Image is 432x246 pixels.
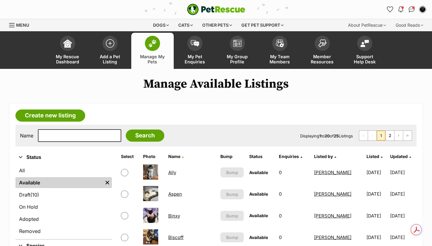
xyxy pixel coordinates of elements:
button: Notifications [396,5,406,14]
img: add-pet-listing-icon-0afa8454b4691262ce3f59096e99ab1cd57d4a30225e0717b998d2c9b9846f56.svg [106,39,114,48]
a: Member Resources [301,33,343,69]
span: My Pet Enquiries [181,54,209,64]
a: My Team Members [259,33,301,69]
div: Good Reads [391,19,427,31]
img: pet-enquiries-icon-7e3ad2cf08bfb03b45e93fb7055b45f3efa6380592205ae92323e6603595dc1f.svg [191,40,199,47]
a: [PERSON_NAME] [314,213,351,219]
td: [DATE] [390,205,416,226]
ul: Account quick links [385,5,427,14]
span: Menu [16,22,29,28]
button: Status [15,153,112,161]
a: Enquiries [279,154,302,159]
a: My Group Profile [216,33,259,69]
span: Previous page [368,131,377,140]
span: Available [249,191,268,197]
td: [DATE] [390,184,416,204]
th: Bump [218,152,246,161]
a: Next page [394,131,403,140]
strong: 25 [334,133,339,138]
span: Listed by [314,154,333,159]
span: My Rescue Dashboard [54,54,81,64]
a: Biscoff [168,234,184,240]
img: chat-41dd97257d64d25036548639549fe6c8038ab92f7586957e7f3b1b290dea8141.svg [409,6,415,12]
td: [DATE] [364,162,390,183]
span: Name [168,154,180,159]
a: Binxy [168,213,180,219]
td: [DATE] [364,205,390,226]
img: dashboard-icon-eb2f2d2d3e046f16d808141f083e7271f6b2e854fb5c12c21221c1fb7104beca.svg [63,39,72,48]
img: notifications-46538b983faf8c2785f20acdc204bb7945ddae34d4c08c2a6579f10ce5e182be.svg [398,6,403,12]
span: Available [249,213,268,218]
img: manage-my-pets-icon-02211641906a0b7f246fdf0571729dbe1e7629f14944591b6c1af311fb30b64b.svg [148,39,157,47]
strong: 20 [325,133,330,138]
a: Name [168,154,184,159]
div: Dogs [149,19,173,31]
span: translation missing: en.admin.listings.index.attributes.enquiries [279,154,299,159]
button: Bump [220,232,244,242]
a: Ally [168,170,176,175]
span: First page [359,131,368,140]
div: Status [15,164,112,239]
th: Status [247,152,276,161]
a: All [15,165,112,176]
span: Bump [226,234,238,241]
a: Aspen [168,191,182,197]
a: PetRescue [187,4,245,15]
a: Remove filter [103,177,112,188]
a: Favourites [385,5,395,14]
img: Holly Stokes profile pic [420,6,426,12]
span: Bump [226,169,238,176]
div: Other pets [198,19,236,31]
div: Cats [174,19,197,31]
a: Removed [15,226,112,237]
button: Bump [220,189,244,199]
span: My Team Members [266,54,293,64]
span: (10) [30,191,39,198]
a: [PERSON_NAME] [314,234,351,240]
a: Menu [9,19,33,30]
a: Draft [15,189,112,200]
input: Search [126,130,164,142]
nav: Pagination [359,130,412,141]
img: help-desk-icon-fdf02630f3aa405de69fd3d07c3f3aa587a6932b1a1747fa1d2bba05be0121f9.svg [360,40,369,47]
button: Bump [220,211,244,221]
th: Photo [141,152,165,161]
div: Get pet support [237,19,288,31]
td: [DATE] [390,162,416,183]
td: 0 [276,162,311,183]
a: Listed by [314,154,336,159]
a: Last page [403,131,412,140]
a: Manage My Pets [131,33,174,69]
a: Create new listing [15,110,85,122]
span: Add a Pet Listing [96,54,124,64]
span: Displaying to of Listings [300,133,353,138]
span: Listed [367,154,379,159]
div: About PetRescue [344,19,390,31]
strong: 1 [319,133,321,138]
a: Support Help Desk [343,33,386,69]
button: Bump [220,167,244,177]
span: Bump [226,191,238,197]
img: team-members-icon-5396bd8760b3fe7c0b43da4ab00e1e3bb1a5d9ba89233759b79545d2d3fc5d0d.svg [276,39,284,47]
span: Manage My Pets [139,54,166,64]
label: Name [20,133,33,138]
span: My Group Profile [224,54,251,64]
button: My account [418,5,427,14]
a: Updated [390,154,411,159]
a: Conversations [407,5,417,14]
span: Bump [226,213,238,219]
a: Add a Pet Listing [89,33,131,69]
span: Support Help Desk [351,54,378,64]
a: [PERSON_NAME] [314,170,351,175]
a: Page 2 [386,131,394,140]
a: My Rescue Dashboard [46,33,89,69]
td: 0 [276,205,311,226]
span: Member Resources [309,54,336,64]
a: On Hold [15,201,112,212]
img: logo-e224e6f780fb5917bec1dbf3a21bbac754714ae5b6737aabdf751b685950b380.svg [187,4,245,15]
a: Listed [367,154,383,159]
a: Adopted [15,214,112,224]
img: member-resources-icon-8e73f808a243e03378d46382f2149f9095a855e16c252ad45f914b54edf8863c.svg [318,39,327,47]
a: My Pet Enquiries [174,33,216,69]
a: Available [15,177,103,188]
